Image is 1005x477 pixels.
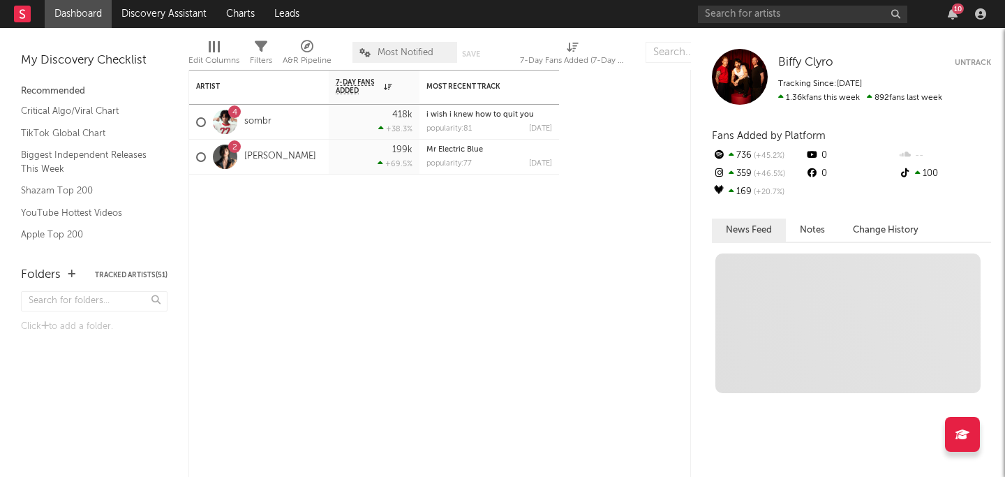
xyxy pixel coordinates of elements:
div: Folders [21,267,61,284]
span: +46.5 % [752,170,785,178]
div: A&R Pipeline [283,52,332,69]
div: 10 [952,3,964,14]
div: Recommended [21,83,167,100]
input: Search for artists [698,6,907,23]
input: Search... [646,42,750,63]
a: YouTube Hottest Videos [21,205,154,221]
div: Edit Columns [188,35,239,75]
span: Most Notified [378,48,433,57]
span: +20.7 % [752,189,784,196]
div: 199k [392,145,412,154]
button: Notes [786,219,839,242]
input: Search for folders... [21,291,167,311]
a: Biffy Clyro [778,56,833,70]
button: Change History [839,219,932,242]
div: A&R Pipeline [283,35,332,75]
button: Untrack [955,56,991,70]
span: 1.36k fans this week [778,94,860,102]
div: Mr Electric Blue [426,146,552,154]
span: 892 fans last week [778,94,942,102]
div: Edit Columns [188,52,239,69]
span: 7-Day Fans Added [336,78,380,95]
a: Critical Algo/Viral Chart [21,103,154,119]
div: My Discovery Checklist [21,52,167,69]
div: [DATE] [529,125,552,133]
a: Apple Top 200 [21,227,154,242]
span: Fans Added by Platform [712,131,826,141]
a: [PERSON_NAME] [244,151,316,163]
button: News Feed [712,219,786,242]
div: 169 [712,183,805,201]
span: Biffy Clyro [778,57,833,68]
span: Tracking Since: [DATE] [778,80,862,88]
a: Mr Electric Blue [426,146,483,154]
div: 418k [392,110,412,119]
div: 0 [805,147,898,165]
div: -- [898,147,991,165]
div: [DATE] [529,160,552,168]
div: 0 [805,165,898,183]
div: popularity: 77 [426,160,472,168]
a: sombr [244,116,271,128]
button: Tracked Artists(51) [95,272,167,279]
div: Filters [250,35,272,75]
div: Click to add a folder. [21,318,167,335]
div: 7-Day Fans Added (7-Day Fans Added) [520,35,625,75]
a: Shazam Top 200 [21,183,154,198]
span: +45.2 % [752,152,784,160]
div: Most Recent Track [426,82,531,91]
div: +38.3 % [378,124,412,133]
div: Artist [196,82,301,91]
div: i wish i knew how to quit you [426,111,552,119]
div: 7-Day Fans Added (7-Day Fans Added) [520,52,625,69]
div: popularity: 81 [426,125,472,133]
div: +69.5 % [378,159,412,168]
a: i wish i knew how to quit you [426,111,534,119]
div: 359 [712,165,805,183]
div: 100 [898,165,991,183]
button: 10 [948,8,958,20]
div: Filters [250,52,272,69]
a: TikTok Global Chart [21,126,154,141]
div: 736 [712,147,805,165]
button: Save [462,50,480,58]
a: Biggest Independent Releases This Week [21,147,154,176]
